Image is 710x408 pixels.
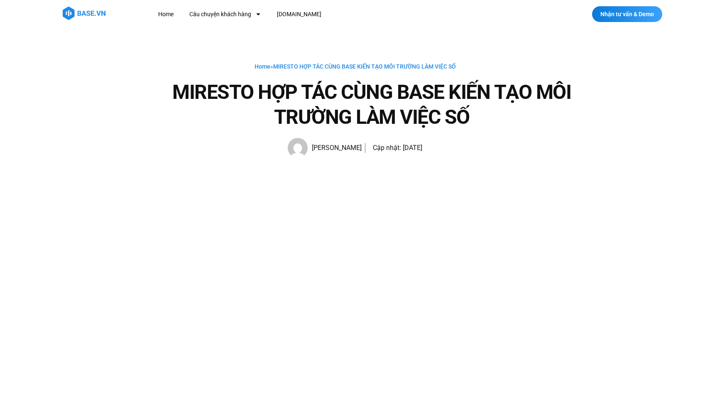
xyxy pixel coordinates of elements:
[271,7,328,22] a: [DOMAIN_NAME]
[403,144,422,152] time: [DATE]
[592,6,662,22] a: Nhận tư vấn & Demo
[288,138,308,158] img: Picture of Hạnh Hoàng
[273,63,456,70] span: MIRESTO HỢP TÁC CÙNG BASE KIẾN TẠO MÔI TRƯỜNG LÀM VIỆC SỐ
[183,7,267,22] a: Câu chuyện khách hàng
[152,7,474,22] nav: Menu
[600,11,654,17] span: Nhận tư vấn & Demo
[156,80,588,130] h1: MIRESTO HỢP TÁC CÙNG BASE KIẾN TẠO MÔI TRƯỜNG LÀM VIỆC SỐ
[373,144,401,152] span: Cập nhật:
[255,63,270,70] a: Home
[308,142,362,154] span: [PERSON_NAME]
[255,63,456,70] span: »
[152,7,180,22] a: Home
[288,138,362,158] a: Picture of Hạnh Hoàng [PERSON_NAME]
